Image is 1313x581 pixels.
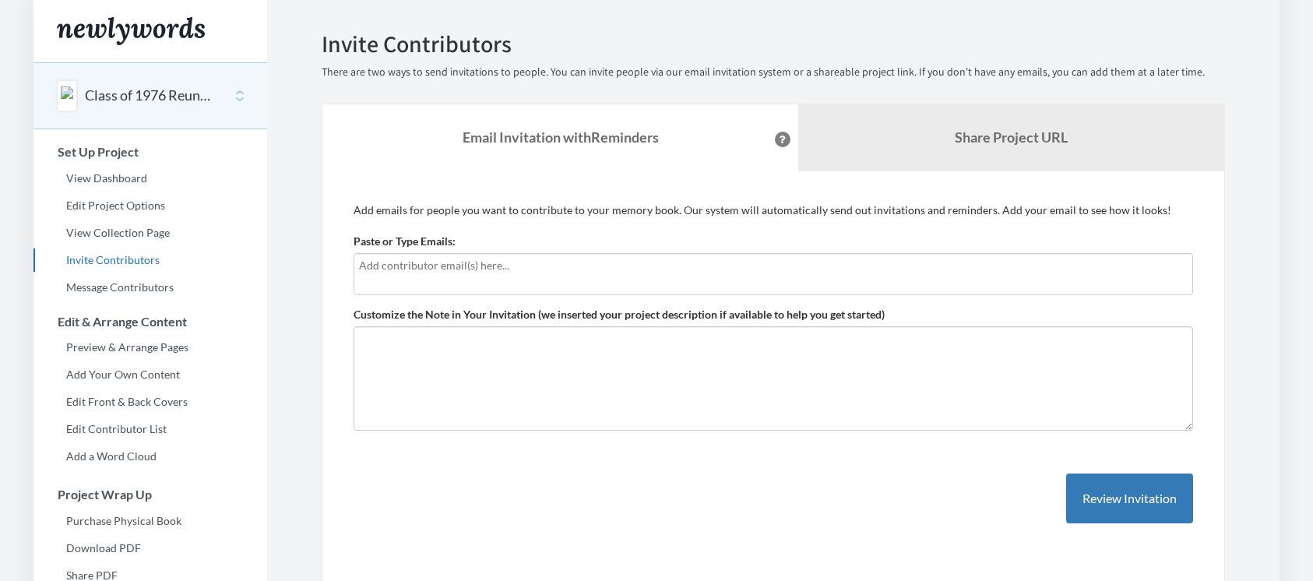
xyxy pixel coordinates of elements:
a: Purchase Physical Book [33,509,267,533]
h3: Project Wrap Up [34,488,267,502]
img: Newlywords logo [57,17,205,45]
h3: Edit & Arrange Content [34,315,267,329]
b: Share Project URL [955,129,1068,146]
a: Edit Project Options [33,194,267,217]
a: Download PDF [33,537,267,560]
strong: Email Invitation with Reminders [463,129,659,146]
a: Add Your Own Content [33,363,267,386]
label: Customize the Note in Your Invitation (we inserted your project description if available to help ... [354,307,885,322]
a: View Collection Page [33,221,267,245]
a: Preview & Arrange Pages [33,336,267,359]
p: Add emails for people you want to contribute to your memory book. Our system will automatically s... [354,202,1193,218]
a: View Dashboard [33,167,267,190]
label: Paste or Type Emails: [354,234,456,249]
a: Add a Word Cloud [33,445,267,468]
button: Class of 1976 Reunion Memory Book [85,86,211,106]
button: Review Invitation [1066,474,1193,524]
h2: Invite Contributors [322,31,1225,57]
p: There are two ways to send invitations to people. You can invite people via our email invitation ... [322,65,1225,80]
a: Invite Contributors [33,248,267,272]
a: Edit Contributor List [33,417,267,441]
input: Add contributor email(s) here... [359,257,1184,274]
a: Message Contributors [33,276,267,299]
a: Edit Front & Back Covers [33,390,267,414]
h3: Set Up Project [34,145,267,159]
